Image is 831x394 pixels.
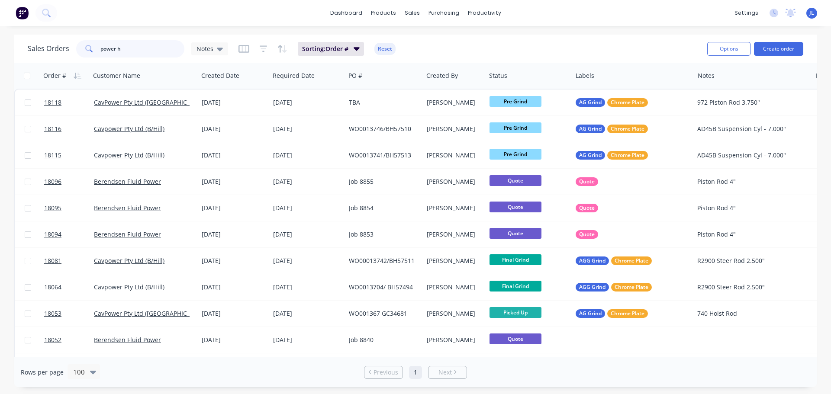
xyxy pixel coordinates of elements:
[44,309,61,318] span: 18053
[44,336,61,344] span: 18052
[374,43,396,55] button: Reset
[697,283,802,291] div: R2900 Steer Rod 2.500"
[697,230,802,239] div: Piston Rod 4"
[349,256,416,265] div: WO00013742/BH57511
[94,283,164,291] a: Cavpower Pty Ltd (B/Hill)
[579,125,602,133] span: AG Grind
[427,230,480,239] div: [PERSON_NAME]
[44,327,94,353] a: 18052
[94,336,161,344] a: Berendsen Fluid Power
[576,71,594,80] div: Labels
[611,151,644,160] span: Chrome Plate
[202,230,266,239] div: [DATE]
[427,204,480,212] div: [PERSON_NAME]
[94,125,164,133] a: Cavpower Pty Ltd (B/Hill)
[44,169,94,195] a: 18096
[44,98,61,107] span: 18118
[349,98,416,107] div: TBA
[427,177,480,186] div: [PERSON_NAME]
[44,116,94,142] a: 18116
[348,71,362,80] div: PO #
[576,98,648,107] button: AG GrindChrome Plate
[730,6,763,19] div: settings
[44,142,94,168] a: 18115
[273,256,342,265] div: [DATE]
[490,96,541,107] span: Pre Grind
[428,368,467,377] a: Next page
[489,71,507,80] div: Status
[273,151,342,160] div: [DATE]
[490,122,541,133] span: Pre Grind
[298,42,364,56] button: Sorting:Order #
[427,309,480,318] div: [PERSON_NAME]
[438,368,452,377] span: Next
[273,98,342,107] div: [DATE]
[579,177,595,186] span: Quote
[579,204,595,212] span: Quote
[579,283,606,291] span: AGG Grind
[579,256,606,265] span: AGG Grind
[44,151,61,160] span: 18115
[576,204,598,212] button: Quote
[427,125,480,133] div: [PERSON_NAME]
[576,283,652,291] button: AGG GrindChrome Plate
[490,307,541,318] span: Picked Up
[273,283,342,291] div: [DATE]
[202,125,266,133] div: [DATE]
[202,283,266,291] div: [DATE]
[490,175,541,186] span: Quote
[579,151,602,160] span: AG Grind
[579,230,595,239] span: Quote
[576,151,648,160] button: AG GrindChrome Plate
[427,336,480,344] div: [PERSON_NAME]
[273,336,342,344] div: [DATE]
[427,283,480,291] div: [PERSON_NAME]
[202,309,266,318] div: [DATE]
[611,125,644,133] span: Chrome Plate
[427,98,480,107] div: [PERSON_NAME]
[44,283,61,291] span: 18064
[349,309,416,318] div: WO001367 GC34681
[21,368,64,377] span: Rows per page
[349,283,416,291] div: WO0013704/ BH57494
[44,221,94,247] a: 18094
[409,366,422,379] a: Page 1 is your current page
[273,125,342,133] div: [DATE]
[201,71,239,80] div: Created Date
[400,6,424,19] div: sales
[44,204,61,212] span: 18095
[44,256,61,265] span: 18081
[202,204,266,212] div: [DATE]
[579,98,602,107] span: AG Grind
[490,149,541,160] span: Pre Grind
[273,71,315,80] div: Required Date
[424,6,464,19] div: purchasing
[302,45,348,53] span: Sorting: Order #
[44,353,94,379] a: 18051
[93,71,140,80] div: Customer Name
[44,195,94,221] a: 18095
[490,202,541,212] span: Quote
[490,254,541,265] span: Final Grind
[576,309,648,318] button: AG GrindChrome Plate
[202,256,266,265] div: [DATE]
[273,177,342,186] div: [DATE]
[94,204,161,212] a: Berendsen Fluid Power
[490,281,541,291] span: Final Grind
[754,42,803,56] button: Create order
[697,256,802,265] div: R2900 Steer Rod 2.500"
[349,230,416,239] div: Job 8853
[349,204,416,212] div: Job 8854
[202,151,266,160] div: [DATE]
[44,274,94,300] a: 18064
[697,98,802,107] div: 972 Piston Rod 3.750"
[202,336,266,344] div: [DATE]
[94,98,208,106] a: CavPower Pty Ltd ([GEOGRAPHIC_DATA])
[427,256,480,265] div: [PERSON_NAME]
[426,71,458,80] div: Created By
[44,248,94,274] a: 18081
[611,98,644,107] span: Chrome Plate
[697,309,802,318] div: 740 Hoist Rod
[349,125,416,133] div: WO0013746/BH57510
[698,71,715,80] div: Notes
